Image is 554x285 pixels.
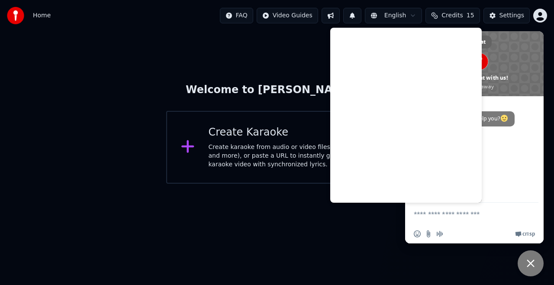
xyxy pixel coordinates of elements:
img: youka [7,7,24,24]
div: Create karaoke from audio or video files (MP3, MP4, and more), or paste a URL to instantly genera... [209,143,374,169]
span: Home [33,11,51,20]
button: Settings [483,8,530,23]
button: Video Guides [257,8,318,23]
button: Credits15 [425,8,480,23]
span: Insert an emoji [414,230,421,237]
button: FAQ [220,8,253,23]
a: Close chat [518,250,544,276]
div: Create Karaoke [209,126,374,139]
a: Crisp [515,230,535,237]
div: Settings [499,11,524,20]
nav: breadcrumb [33,11,51,20]
span: Credits [441,11,463,20]
span: Send a file [425,230,432,237]
textarea: Compose your message... [414,203,518,224]
span: Audio message [436,230,443,237]
span: 15 [467,11,474,20]
div: Welcome to [PERSON_NAME] [186,83,368,97]
span: Crisp [522,230,535,237]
